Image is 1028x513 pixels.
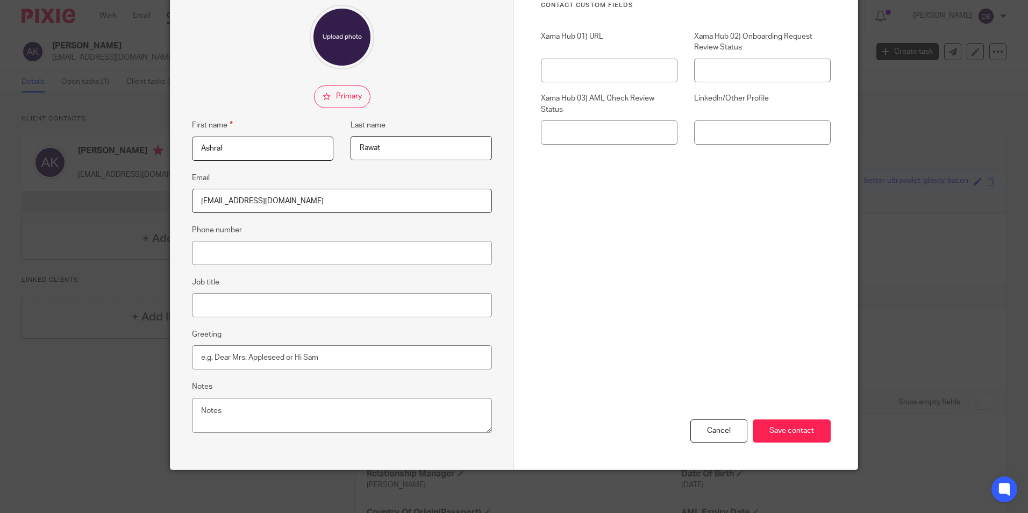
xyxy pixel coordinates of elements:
label: Phone number [192,225,242,236]
label: Xama Hub 03) AML Check Review Status [541,93,677,115]
input: e.g. Dear Mrs. Appleseed or Hi Sam [192,345,492,369]
label: First name [192,119,233,131]
div: Cancel [690,419,747,443]
label: Greeting [192,329,222,340]
label: Xama Hub 02) Onboarding Request Review Status [694,31,831,53]
label: Notes [192,381,212,392]
h3: Contact Custom fields [541,1,831,10]
input: Save contact [753,419,831,443]
label: Xama Hub 01) URL [541,31,677,53]
label: Email [192,173,210,183]
label: Job title [192,277,219,288]
label: LinkedIn/Other Profile [694,93,831,115]
label: Last name [351,120,386,131]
